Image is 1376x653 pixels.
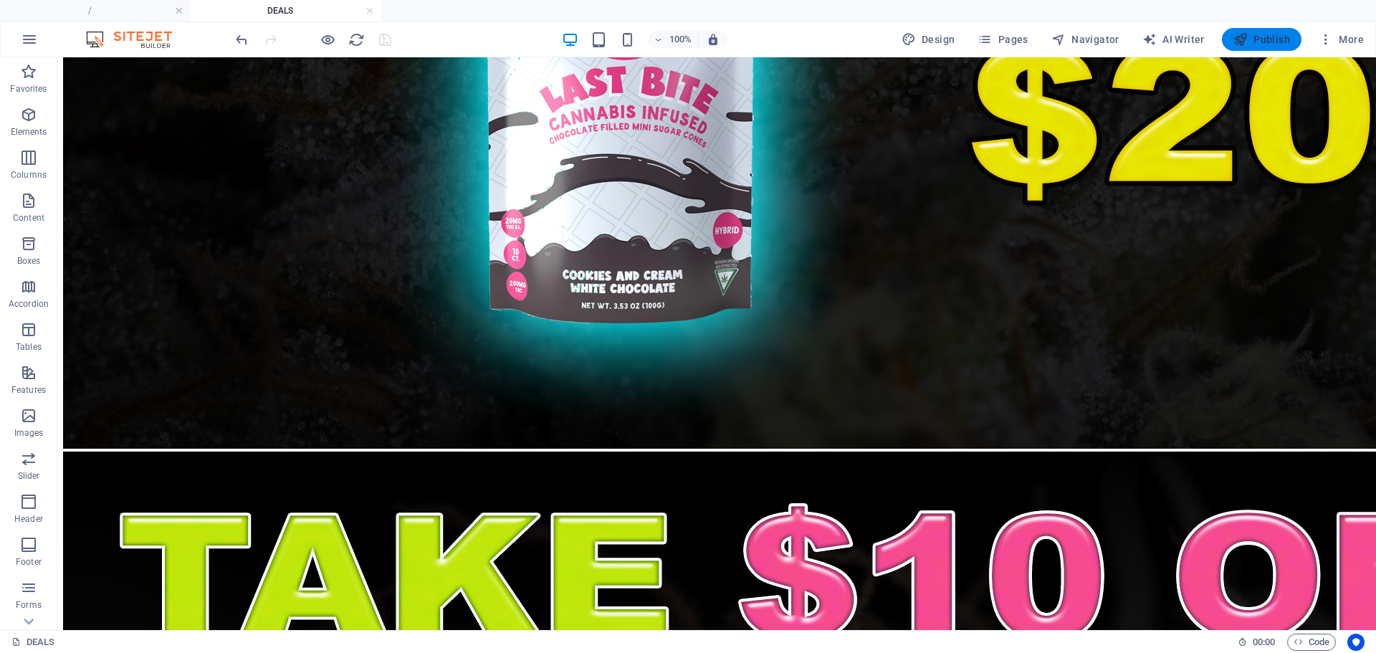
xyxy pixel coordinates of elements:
div: Design (Ctrl+Alt+Y) [896,28,961,51]
button: AI Writer [1137,28,1210,51]
a: Click to cancel selection. Double-click to open Pages [11,634,55,651]
button: Code [1287,634,1336,651]
p: Features [11,384,46,396]
p: Footer [16,556,42,568]
button: Usercentrics [1347,634,1365,651]
img: Editor Logo [82,31,190,48]
p: Forms [16,599,42,611]
button: undo [233,31,250,48]
button: 100% [648,31,699,48]
button: Pages [972,28,1033,51]
p: Tables [16,341,42,353]
span: Pages [978,32,1028,47]
p: Content [13,212,44,224]
p: Header [14,513,43,525]
span: AI Writer [1142,32,1205,47]
p: Slider [18,470,40,482]
button: Click here to leave preview mode and continue editing [319,31,336,48]
span: Publish [1233,32,1290,47]
p: Accordion [9,298,49,310]
span: Code [1294,634,1329,651]
p: Columns [11,169,47,181]
span: More [1319,32,1364,47]
i: Undo: Change text (Ctrl+Z) [234,32,250,48]
h6: 100% [669,31,692,48]
p: Favorites [10,83,47,95]
p: Boxes [17,255,41,267]
i: On resize automatically adjust zoom level to fit chosen device. [707,33,720,46]
button: reload [348,31,365,48]
span: Navigator [1051,32,1119,47]
h6: Session time [1238,634,1276,651]
p: Images [14,427,44,439]
span: : [1263,637,1265,647]
button: Design [896,28,961,51]
i: Reload page [348,32,365,48]
h4: DEALS [191,3,381,19]
button: Publish [1222,28,1301,51]
button: Navigator [1046,28,1125,51]
span: Design [902,32,955,47]
p: Elements [11,126,47,138]
button: More [1313,28,1370,51]
span: 00 00 [1253,634,1275,651]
